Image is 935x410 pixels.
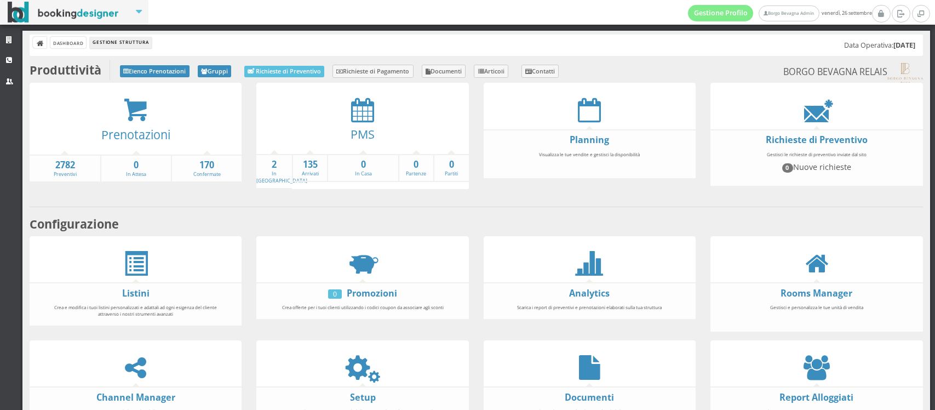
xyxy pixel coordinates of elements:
strong: 0 [434,158,469,171]
h4: Nuove richieste [733,162,900,172]
strong: 0 [101,159,171,172]
a: Gruppi [198,65,232,77]
a: 170Confermate [172,159,242,178]
a: PMS [351,126,375,142]
strong: 0 [399,158,434,171]
a: Articoli [474,65,508,78]
a: Richieste di Preventivo [244,66,324,77]
a: Richieste di Preventivo [766,134,868,146]
li: Gestione Struttura [90,37,151,49]
a: 0In Casa [328,158,398,178]
span: venerdì, 26 settembre [688,5,872,21]
div: 0 [328,289,342,299]
a: Richieste di Pagamento [332,65,414,78]
small: BORGO BEVAGNA RELAIS [783,63,922,83]
div: Crea offerte per i tuoi clienti utilizzando i codici coupon da associare agli sconti [274,299,451,316]
strong: 2782 [30,159,100,172]
strong: 170 [172,159,242,172]
a: Setup [350,391,376,403]
a: 2In [GEOGRAPHIC_DATA] [256,158,307,184]
a: Analytics [569,287,610,299]
a: Contatti [521,65,559,78]
a: Documenti [422,65,466,78]
strong: 0 [328,158,398,171]
img: BookingDesigner.com [8,2,119,23]
a: Documenti [565,391,614,403]
a: Listini [122,287,150,299]
div: Gestisci e personalizza le tue unità di vendita [728,299,905,328]
div: Gestisci le richieste di preventivo inviate dal sito [728,146,905,183]
a: Borgo Bevagna Admin [759,5,819,21]
b: Produttività [30,62,101,78]
span: 0 [782,163,793,172]
a: Rooms Manager [781,287,852,299]
a: Planning [570,134,609,146]
a: Prenotazioni [101,127,170,143]
a: 0Partiti [434,158,469,178]
strong: 2 [256,158,292,171]
b: Configurazione [30,216,119,232]
a: 2782Preventivi [30,159,100,178]
a: Gestione Profilo [688,5,754,21]
b: [DATE] [893,41,915,50]
div: Crea e modifica i tuoi listini personalizzati e adattali ad ogni esigenza del cliente attraverso ... [47,299,225,322]
a: 135Arrivati [293,158,328,178]
div: Visualizza le tue vendite e gestisci la disponibilità [501,146,678,175]
img: 51bacd86f2fc11ed906d06074585c59a.png [887,63,922,83]
h5: Data Operativa: [844,41,915,49]
div: Scarica i report di preventivi e prenotazioni elaborati sulla tua struttura [501,299,678,316]
a: Report Alloggiati [779,391,853,403]
a: Dashboard [50,37,86,48]
a: Channel Manager [96,391,175,403]
a: 0In Attesa [101,159,171,178]
a: Promozioni [347,287,397,299]
a: 0Partenze [399,158,434,178]
strong: 135 [293,158,328,171]
a: Elenco Prenotazioni [120,65,190,77]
